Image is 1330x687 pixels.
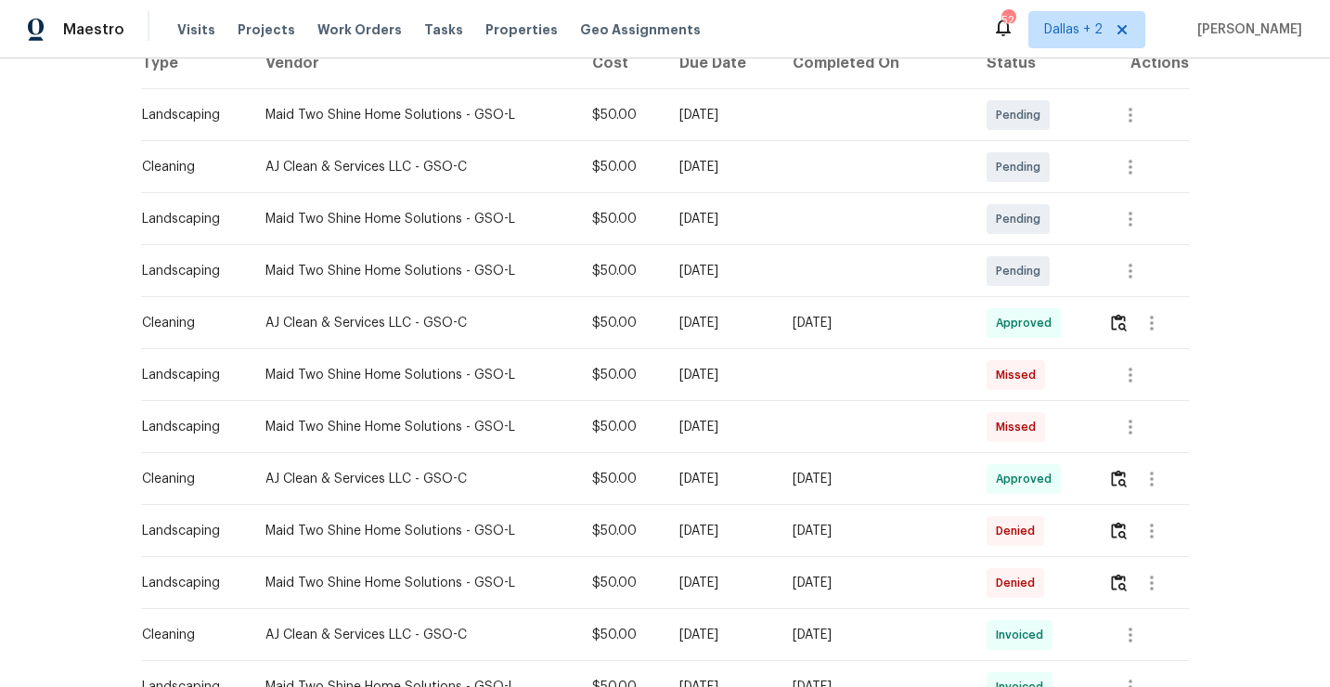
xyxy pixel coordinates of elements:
[265,366,562,384] div: Maid Two Shine Home Solutions - GSO-L
[1108,457,1130,501] button: Review Icon
[996,262,1048,280] span: Pending
[265,418,562,436] div: Maid Two Shine Home Solutions - GSO-L
[793,314,958,332] div: [DATE]
[265,106,562,124] div: Maid Two Shine Home Solutions - GSO-L
[177,20,215,39] span: Visits
[592,418,650,436] div: $50.00
[141,37,251,89] th: Type
[996,522,1042,540] span: Denied
[580,20,701,39] span: Geo Assignments
[63,20,124,39] span: Maestro
[793,626,958,644] div: [DATE]
[665,37,778,89] th: Due Date
[142,366,236,384] div: Landscaping
[592,158,650,176] div: $50.00
[142,626,236,644] div: Cleaning
[679,262,763,280] div: [DATE]
[142,314,236,332] div: Cleaning
[1111,470,1127,487] img: Review Icon
[238,20,295,39] span: Projects
[1111,314,1127,331] img: Review Icon
[996,366,1043,384] span: Missed
[679,626,763,644] div: [DATE]
[592,626,650,644] div: $50.00
[142,158,236,176] div: Cleaning
[592,574,650,592] div: $50.00
[793,522,958,540] div: [DATE]
[265,574,562,592] div: Maid Two Shine Home Solutions - GSO-L
[1044,20,1103,39] span: Dallas + 2
[251,37,577,89] th: Vendor
[592,106,650,124] div: $50.00
[577,37,665,89] th: Cost
[1111,522,1127,539] img: Review Icon
[1001,11,1014,30] div: 52
[972,37,1093,89] th: Status
[142,262,236,280] div: Landscaping
[996,314,1059,332] span: Approved
[317,20,402,39] span: Work Orders
[424,23,463,36] span: Tasks
[679,522,763,540] div: [DATE]
[142,418,236,436] div: Landscaping
[1111,574,1127,591] img: Review Icon
[142,522,236,540] div: Landscaping
[996,158,1048,176] span: Pending
[996,574,1042,592] span: Denied
[679,106,763,124] div: [DATE]
[1093,37,1189,89] th: Actions
[265,626,562,644] div: AJ Clean & Services LLC - GSO-C
[1190,20,1302,39] span: [PERSON_NAME]
[778,37,973,89] th: Completed On
[592,470,650,488] div: $50.00
[996,626,1051,644] span: Invoiced
[265,470,562,488] div: AJ Clean & Services LLC - GSO-C
[265,210,562,228] div: Maid Two Shine Home Solutions - GSO-L
[679,470,763,488] div: [DATE]
[265,158,562,176] div: AJ Clean & Services LLC - GSO-C
[1108,301,1130,345] button: Review Icon
[592,210,650,228] div: $50.00
[679,314,763,332] div: [DATE]
[142,574,236,592] div: Landscaping
[592,314,650,332] div: $50.00
[265,262,562,280] div: Maid Two Shine Home Solutions - GSO-L
[265,314,562,332] div: AJ Clean & Services LLC - GSO-C
[142,210,236,228] div: Landscaping
[592,366,650,384] div: $50.00
[996,470,1059,488] span: Approved
[679,366,763,384] div: [DATE]
[679,210,763,228] div: [DATE]
[142,106,236,124] div: Landscaping
[1108,509,1130,553] button: Review Icon
[1108,561,1130,605] button: Review Icon
[996,418,1043,436] span: Missed
[679,418,763,436] div: [DATE]
[793,574,958,592] div: [DATE]
[679,574,763,592] div: [DATE]
[265,522,562,540] div: Maid Two Shine Home Solutions - GSO-L
[592,522,650,540] div: $50.00
[679,158,763,176] div: [DATE]
[793,470,958,488] div: [DATE]
[485,20,558,39] span: Properties
[592,262,650,280] div: $50.00
[996,106,1048,124] span: Pending
[142,470,236,488] div: Cleaning
[996,210,1048,228] span: Pending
